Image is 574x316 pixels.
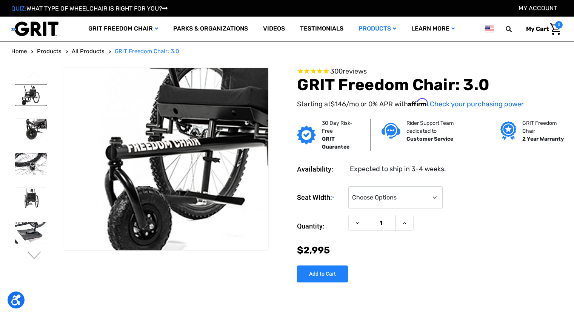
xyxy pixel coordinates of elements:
[15,222,47,243] img: GRIT Freedom Chair: 3.0
[297,126,316,144] img: GRIT Guarantee
[522,136,564,142] strong: 2 Year Warranty
[343,67,367,75] span: reviews
[297,186,345,209] label: Seat Width:
[331,100,346,108] span: $146
[297,245,330,256] span: $2,995
[11,5,168,12] a: QUIZ:WHAT TYPE OF WHEELCHAIR IS RIGHT FOR YOU?
[37,48,62,55] span: Products
[550,23,561,35] img: Cart
[509,21,520,37] input: Search
[11,5,26,12] span: QUIZ:
[292,17,351,41] a: Testimonials
[472,267,571,303] iframe: Tidio Chat
[11,47,27,56] a: Home
[520,21,563,37] a: Cart with 0 items
[15,188,47,209] img: GRIT Freedom Chair: 3.0
[519,5,557,12] a: Account
[72,47,105,56] a: All Products
[500,121,516,140] img: Grit freedom
[72,48,105,55] span: All Products
[11,47,563,56] nav: Breadcrumb
[297,215,345,238] label: Quantity:
[255,17,292,41] a: Videos
[330,67,367,75] span: 300 reviews
[485,24,494,34] img: us.png
[26,71,42,80] button: Go to slide 3 of 3
[350,164,446,174] dd: Expected to ship in 3-4 weeks.
[322,119,359,135] p: 30 Day Risk-Free
[115,47,179,56] a: GRIT Freedom Chair: 3.0
[26,252,42,261] button: Go to slide 2 of 3
[408,98,428,107] span: Affirm
[526,25,549,32] span: My Cart
[382,123,400,138] img: Customer service
[11,48,27,55] span: Home
[297,67,563,76] span: Rated 4.6 out of 5 stars 300 reviews
[11,21,58,37] img: GRIT All-Terrain Wheelchair and Mobility Equipment
[555,21,563,29] span: 0
[297,164,345,174] dt: Availability:
[406,136,453,142] strong: Customer Service
[15,84,47,106] img: GRIT Freedom Chair: 3.0
[166,17,255,41] a: Parks & Organizations
[15,119,47,140] img: GRIT Freedom Chair: 3.0
[15,153,47,174] img: GRIT Freedom Chair: 3.0
[115,48,179,55] span: GRIT Freedom Chair: 3.0
[351,17,404,41] a: Products
[297,98,563,109] p: Starting at /mo or 0% APR with .
[322,136,349,150] strong: GRIT Guarantee
[404,17,462,41] a: Learn More
[406,119,477,135] p: Rider Support Team dedicated to
[297,75,563,94] h1: GRIT Freedom Chair: 3.0
[522,119,565,135] p: GRIT Freedom Chair
[297,265,348,282] input: Add to Cart
[37,47,62,56] a: Products
[81,17,166,41] a: GRIT Freedom Chair
[430,100,524,108] a: Check your purchasing power - Learn more about Affirm Financing (opens in modal)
